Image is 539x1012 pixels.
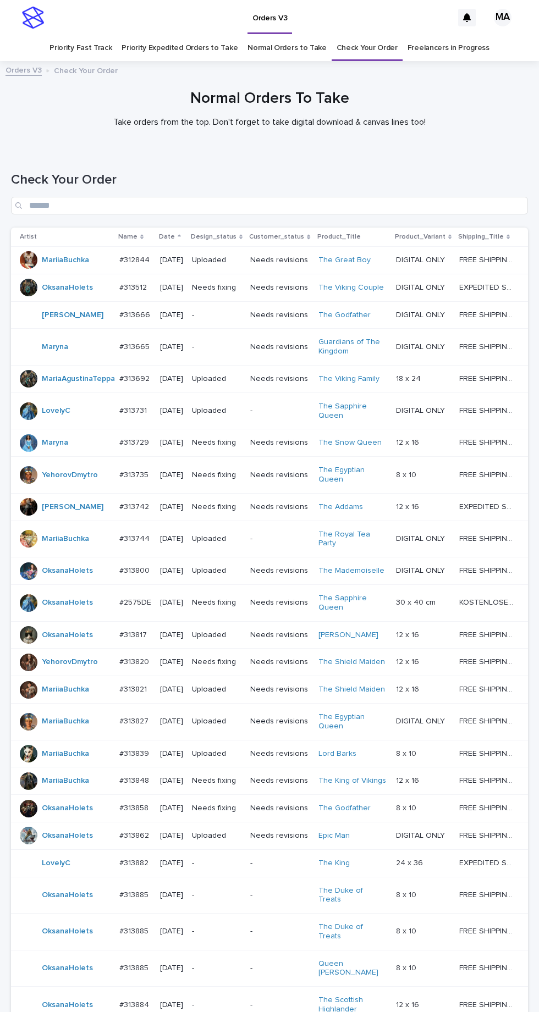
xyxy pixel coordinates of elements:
p: 12 x 16 [396,500,421,512]
p: #313731 [119,404,149,416]
a: Epic Man [318,831,350,840]
tr: LovelyC #313882#313882 [DATE]--The King 24 x 3624 x 36 EXPEDITED SHIPPING - preview in 1 business... [11,849,531,877]
p: 12 x 16 [396,628,421,640]
p: - [192,927,241,936]
a: The King [318,859,350,868]
a: MariaAgustinaTeppa [42,374,115,384]
h1: Normal Orders To Take [11,90,528,108]
p: #313884 [119,998,151,1010]
a: OksanaHolets [42,964,93,973]
a: [PERSON_NAME] [318,631,378,640]
p: Shipping_Title [458,231,504,243]
p: DIGITAL ONLY [396,404,447,416]
p: DIGITAL ONLY [396,281,447,292]
p: FREE SHIPPING - preview in 1-2 business days, after your approval delivery will take 5-10 b.d. [459,998,515,1010]
p: #313882 [119,856,151,868]
p: Needs revisions [250,256,309,265]
p: Needs revisions [250,502,309,512]
p: [DATE] [160,438,183,447]
p: FREE SHIPPING - preview in 1-2 business days, after your approval delivery will take 5-10 b.d. [459,747,515,759]
a: Maryna [42,342,68,352]
p: 12 x 16 [396,655,421,667]
p: DIGITAL ONLY [396,308,447,320]
p: Needs revisions [250,685,309,694]
a: The Sapphire Queen [318,594,387,612]
p: [DATE] [160,964,183,973]
p: [DATE] [160,685,183,694]
a: MariiaBuchka [42,534,89,544]
p: #313848 [119,774,151,786]
p: Needs revisions [250,657,309,667]
p: FREE SHIPPING - preview in 1-2 business days, after your approval delivery will take 5-10 b.d. [459,683,515,694]
p: Uploaded [192,831,241,840]
a: Priority Expedited Orders to Take [122,35,238,61]
tr: MariiaBuchka #313821#313821 [DATE]UploadedNeeds revisionsThe Shield Maiden 12 x 1612 x 16 FREE SH... [11,676,531,704]
p: #313692 [119,372,152,384]
p: Needs revisions [250,342,309,352]
p: Product_Variant [395,231,446,243]
tr: YehorovDmytro #313735#313735 [DATE]Needs fixingNeeds revisionsThe Egyptian Queen 8 x 108 x 10 FRE... [11,457,531,494]
p: Needs fixing [192,804,241,813]
p: #313885 [119,961,151,973]
p: [DATE] [160,804,183,813]
p: Needs fixing [192,438,241,447]
p: - [250,1000,309,1010]
a: The Mademoiselle [318,566,384,576]
p: #2575DE [119,596,153,607]
a: Check Your Order [337,35,398,61]
a: OksanaHolets [42,1000,93,1010]
p: Artist [20,231,37,243]
p: 8 x 10 [396,801,419,813]
a: The Godfather [318,311,371,320]
a: YehorovDmytro [42,657,98,667]
p: #313665 [119,340,152,352]
p: #313729 [119,436,151,447]
p: FREE SHIPPING - preview in 1-2 business days, after your approval delivery will take 5-10 b.d. [459,628,515,640]
p: DIGITAL ONLY [396,715,447,726]
a: The Shield Maiden [318,685,385,694]
tr: MariiaBuchka #313827#313827 [DATE]UploadedNeeds revisionsThe Egyptian Queen DIGITAL ONLYDIGITAL O... [11,703,531,740]
tr: OksanaHolets #2575DE#2575DE [DATE]Needs fixingNeeds revisionsThe Sapphire Queen 30 x 40 cm30 x 40... [11,584,531,621]
a: The Viking Family [318,374,380,384]
p: Uploaded [192,566,241,576]
p: Needs revisions [250,831,309,840]
p: Take orders from the top. Don't forget to take digital download & canvas lines too! [50,117,490,128]
a: The Duke of Treats [318,922,387,941]
a: The Royal Tea Party [318,530,387,549]
p: 8 x 10 [396,468,419,480]
p: KOSTENLOSER VERSAND - Vorschau in 1-2 Werktagen, nach Genehmigung 10-12 Werktage Lieferung [459,596,515,607]
tr: [PERSON_NAME] #313742#313742 [DATE]Needs fixingNeeds revisionsThe Addams 12 x 1612 x 16 EXPEDITED... [11,493,531,521]
p: [DATE] [160,891,183,900]
p: 12 x 16 [396,683,421,694]
a: OksanaHolets [42,631,93,640]
a: Priority Fast Track [50,35,112,61]
a: Normal Orders to Take [248,35,327,61]
p: #313862 [119,829,151,840]
p: 24 x 36 [396,856,425,868]
tr: OksanaHolets #313512#313512 [DATE]Needs fixingNeeds revisionsThe Viking Couple DIGITAL ONLYDIGITA... [11,274,531,301]
p: Needs fixing [192,657,241,667]
p: Design_status [191,231,237,243]
a: [PERSON_NAME] [42,502,103,512]
a: YehorovDmytro [42,471,98,480]
img: stacker-logo-s-only.png [22,7,44,29]
p: 30 x 40 cm [396,596,438,607]
a: MariiaBuchka [42,685,89,694]
p: Needs revisions [250,566,309,576]
a: Maryna [42,438,68,447]
p: FREE SHIPPING - preview in 1-2 business days, after your approval delivery will take 5-10 b.d. [459,468,515,480]
p: FREE SHIPPING - preview in 1-2 business days, after your approval delivery will take 5-10 b.d. [459,888,515,900]
p: EXPEDITED SHIPPING - preview in 1 business day; delivery up to 5 business days after your approval. [459,856,515,868]
p: - [192,859,241,868]
p: - [250,927,309,936]
p: #313827 [119,715,151,726]
a: OksanaHolets [42,804,93,813]
a: The Godfather [318,804,371,813]
p: [DATE] [160,598,183,607]
p: Product_Title [317,231,361,243]
a: The Snow Queen [318,438,382,447]
a: MariiaBuchka [42,776,89,786]
p: - [250,534,309,544]
p: [DATE] [160,859,183,868]
p: Uploaded [192,749,241,759]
